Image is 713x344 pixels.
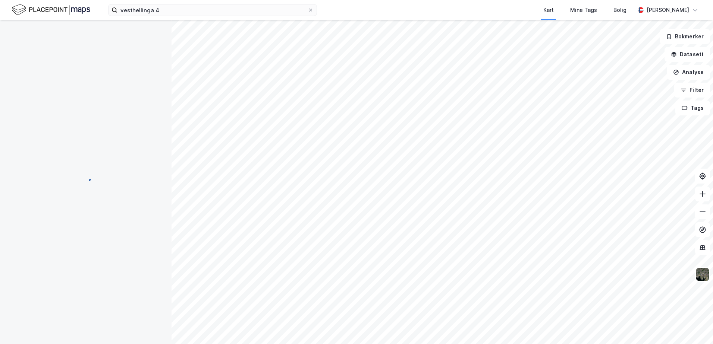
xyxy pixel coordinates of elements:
div: Bolig [613,6,626,15]
button: Filter [674,83,710,98]
div: [PERSON_NAME] [647,6,689,15]
img: logo.f888ab2527a4732fd821a326f86c7f29.svg [12,3,90,16]
div: Kart [543,6,554,15]
div: Kontrollprogram for chat [676,308,713,344]
img: spinner.a6d8c91a73a9ac5275cf975e30b51cfb.svg [80,172,92,184]
button: Tags [675,101,710,115]
img: 9k= [695,267,710,281]
iframe: Chat Widget [676,308,713,344]
button: Analyse [667,65,710,80]
div: Mine Tags [570,6,597,15]
input: Søk på adresse, matrikkel, gårdeiere, leietakere eller personer [117,4,308,16]
button: Datasett [665,47,710,62]
button: Bokmerker [660,29,710,44]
